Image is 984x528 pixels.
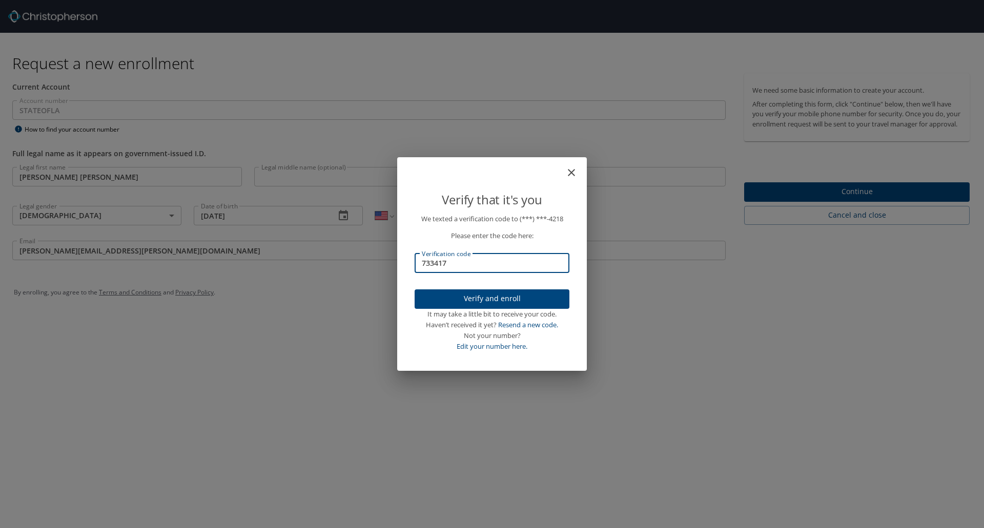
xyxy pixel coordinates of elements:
div: Haven’t received it yet? [415,320,569,330]
a: Resend a new code. [498,320,558,329]
button: close [570,161,583,174]
p: We texted a verification code to (***) ***- 4218 [415,214,569,224]
span: Verify and enroll [423,292,561,305]
p: Verify that it's you [415,190,569,209]
a: Edit your number here. [457,342,527,351]
div: It may take a little bit to receive your code. [415,309,569,320]
p: Please enter the code here: [415,230,569,241]
div: Not your number? [415,330,569,341]
button: Verify and enroll [415,289,569,309]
